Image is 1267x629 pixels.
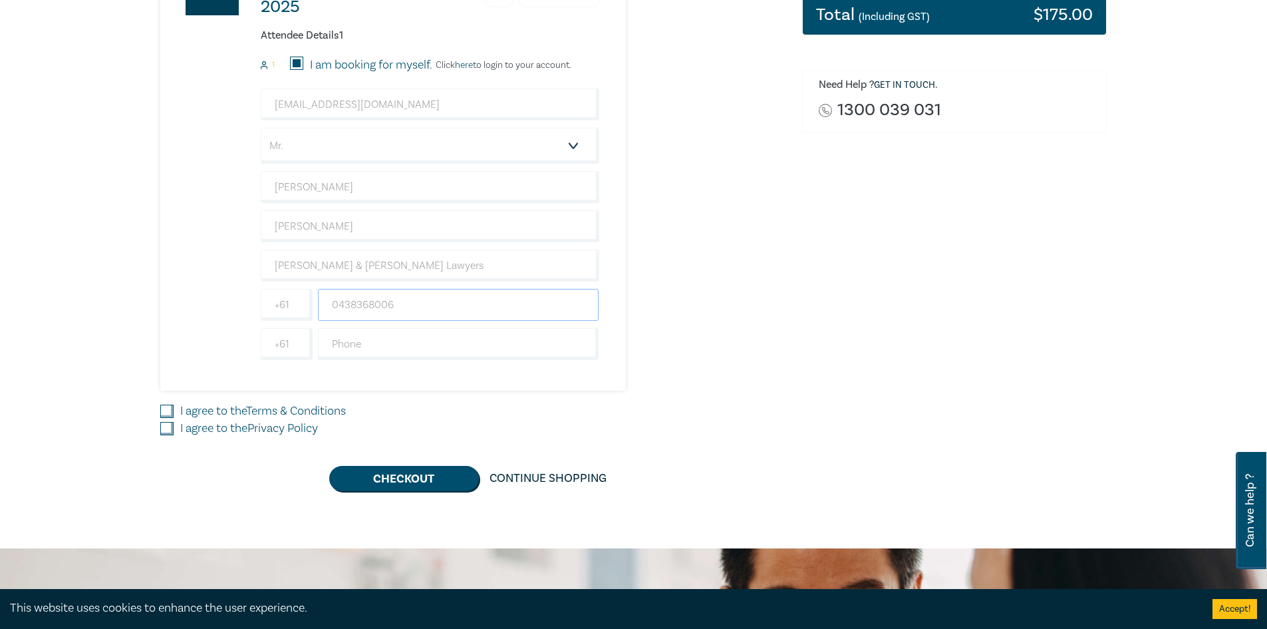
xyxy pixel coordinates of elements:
[180,403,346,420] label: I agree to the
[329,466,479,491] button: Checkout
[272,61,275,70] small: 1
[837,101,941,119] a: 1300 039 031
[261,89,599,120] input: Attendee Email*
[10,600,1193,617] div: This website uses cookies to enhance the user experience.
[180,420,318,437] label: I agree to the
[1034,6,1093,23] h3: $ 175.00
[1244,460,1256,561] span: Can we help ?
[819,79,1097,92] h6: Need Help ? .
[261,210,599,242] input: Last Name*
[816,6,930,23] h3: Total
[432,60,571,71] p: Click to login to your account.
[261,171,599,203] input: First Name*
[455,59,473,71] a: here
[318,328,599,360] input: Phone
[261,328,313,360] input: +61
[1212,599,1257,619] button: Accept cookies
[310,57,432,74] label: I am booking for myself.
[859,10,930,23] small: (Including GST)
[318,289,599,321] input: Mobile*
[874,79,935,91] a: Get in touch
[261,29,599,42] h6: Attendee Details 1
[479,466,617,491] a: Continue Shopping
[261,289,313,321] input: +61
[247,421,318,436] a: Privacy Policy
[261,250,599,282] input: Company
[246,403,346,419] a: Terms & Conditions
